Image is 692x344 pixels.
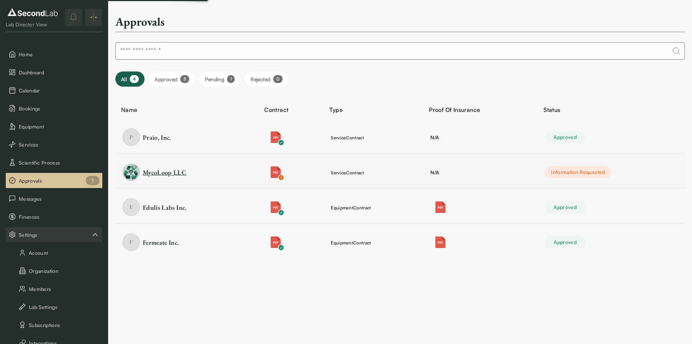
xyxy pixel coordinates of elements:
img: Check icon for pdf [278,174,284,181]
span: service Contract [331,170,364,175]
button: Messages [6,191,102,206]
button: Dashboard [6,65,102,80]
span: E [123,199,140,216]
button: Home [6,47,102,62]
div: Approved [545,236,585,248]
button: Calendar [6,83,102,98]
div: 0 [273,75,282,83]
img: Attachment icon for pdf [270,201,281,213]
th: Name [115,101,258,118]
span: service Contract [331,135,364,140]
th: Contract [258,101,324,118]
img: Attachment icon for pdf [435,236,446,248]
button: Services [6,137,102,152]
button: Filter Rejected bookings [245,71,288,87]
span: Scientific Process [19,159,99,166]
img: Attachment icon for pdf [270,166,281,178]
th: Status [538,101,685,118]
span: P [123,129,140,146]
img: profile image [123,164,140,181]
a: item Fermeate Inc. [123,234,251,251]
a: item Praio, Inc. [123,129,251,146]
img: Check icon for pdf [278,139,284,146]
button: Finances [6,209,102,224]
div: Praio, Inc. [143,133,171,142]
button: notifications [65,9,82,26]
img: Attachment icon for pdf [270,131,281,143]
span: equipment Contract [331,240,371,245]
img: Check icon for pdf [278,209,284,216]
span: Dashboard [19,69,99,76]
a: Approvals [6,173,102,188]
div: Edulis Labs Inc. [143,203,187,212]
div: 4 [130,75,139,83]
button: Account [6,245,102,260]
div: 1 [227,75,235,83]
button: Settings [6,227,102,242]
span: N/A [430,169,439,175]
span: Settings [19,231,91,239]
button: Attachment icon for pdfCheck icon for pdf [266,127,286,147]
div: Settings sub items [6,227,102,242]
span: Home [19,51,99,58]
img: Check icon for pdf [278,244,284,251]
th: Proof Of Insurance [423,101,538,118]
img: Attachment icon for pdf [270,236,281,248]
span: N/A [430,134,439,140]
img: logo [6,6,59,18]
th: Type [324,101,423,118]
button: Attachment icon for pdfCheck icon for pdf [266,197,286,217]
span: Equipment [19,123,99,130]
span: equipment Contract [331,205,371,210]
button: Expand/Collapse sidebar [85,9,102,26]
button: Attachment icon for pdfCheck icon for pdf [266,232,286,252]
button: Scientific Process [6,155,102,170]
a: item Edulis Labs Inc. [123,199,251,216]
span: Messages [19,195,99,203]
button: Organization [6,263,102,278]
span: Finances [19,213,99,221]
span: Calendar [19,87,99,94]
div: Approved [545,201,585,213]
h2: Approvals [115,14,165,29]
span: F [123,234,140,251]
button: Filter all bookings [115,71,145,87]
div: Lab Director View [6,21,59,28]
button: Filter Approved bookings [149,71,195,87]
div: Fermeate Inc. [143,238,179,247]
button: Equipment [6,119,102,134]
div: Approved [545,131,585,143]
img: Attachment icon for pdf [435,201,446,213]
button: Attachment icon for pdfCheck icon for pdf [266,162,286,182]
a: item MycoLoop LLC [123,164,251,181]
div: MycoLoop LLC [143,168,186,177]
button: Bookings [6,101,102,116]
div: Information Requested [545,166,611,178]
div: 1 [86,176,99,185]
